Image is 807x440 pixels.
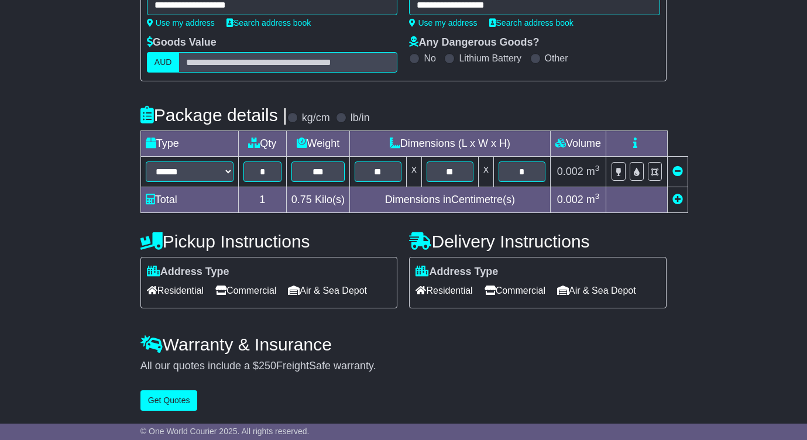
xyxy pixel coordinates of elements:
[140,390,198,411] button: Get Quotes
[409,232,667,251] h4: Delivery Instructions
[557,166,583,177] span: 0.002
[489,18,574,27] a: Search address book
[550,131,606,157] td: Volume
[147,52,180,73] label: AUD
[140,427,310,436] span: © One World Courier 2025. All rights reserved.
[286,131,349,157] td: Weight
[140,232,398,251] h4: Pickup Instructions
[415,266,498,279] label: Address Type
[478,157,493,187] td: x
[595,164,600,173] sup: 3
[147,266,229,279] label: Address Type
[147,281,204,300] span: Residential
[409,36,539,49] label: Any Dangerous Goods?
[238,187,286,213] td: 1
[238,131,286,157] td: Qty
[140,360,667,373] div: All our quotes include a $ FreightSafe warranty.
[557,281,636,300] span: Air & Sea Depot
[415,281,472,300] span: Residential
[147,36,217,49] label: Goods Value
[586,166,600,177] span: m
[409,18,477,27] a: Use my address
[595,192,600,201] sup: 3
[286,187,349,213] td: Kilo(s)
[485,281,545,300] span: Commercial
[586,194,600,205] span: m
[351,112,370,125] label: lb/in
[140,105,287,125] h4: Package details |
[288,281,367,300] span: Air & Sea Depot
[147,18,215,27] a: Use my address
[349,187,550,213] td: Dimensions in Centimetre(s)
[424,53,435,64] label: No
[557,194,583,205] span: 0.002
[672,194,683,205] a: Add new item
[140,335,667,354] h4: Warranty & Insurance
[140,187,238,213] td: Total
[302,112,330,125] label: kg/cm
[215,281,276,300] span: Commercial
[545,53,568,64] label: Other
[672,166,683,177] a: Remove this item
[406,157,421,187] td: x
[459,53,521,64] label: Lithium Battery
[349,131,550,157] td: Dimensions (L x W x H)
[259,360,276,372] span: 250
[226,18,311,27] a: Search address book
[291,194,312,205] span: 0.75
[140,131,238,157] td: Type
